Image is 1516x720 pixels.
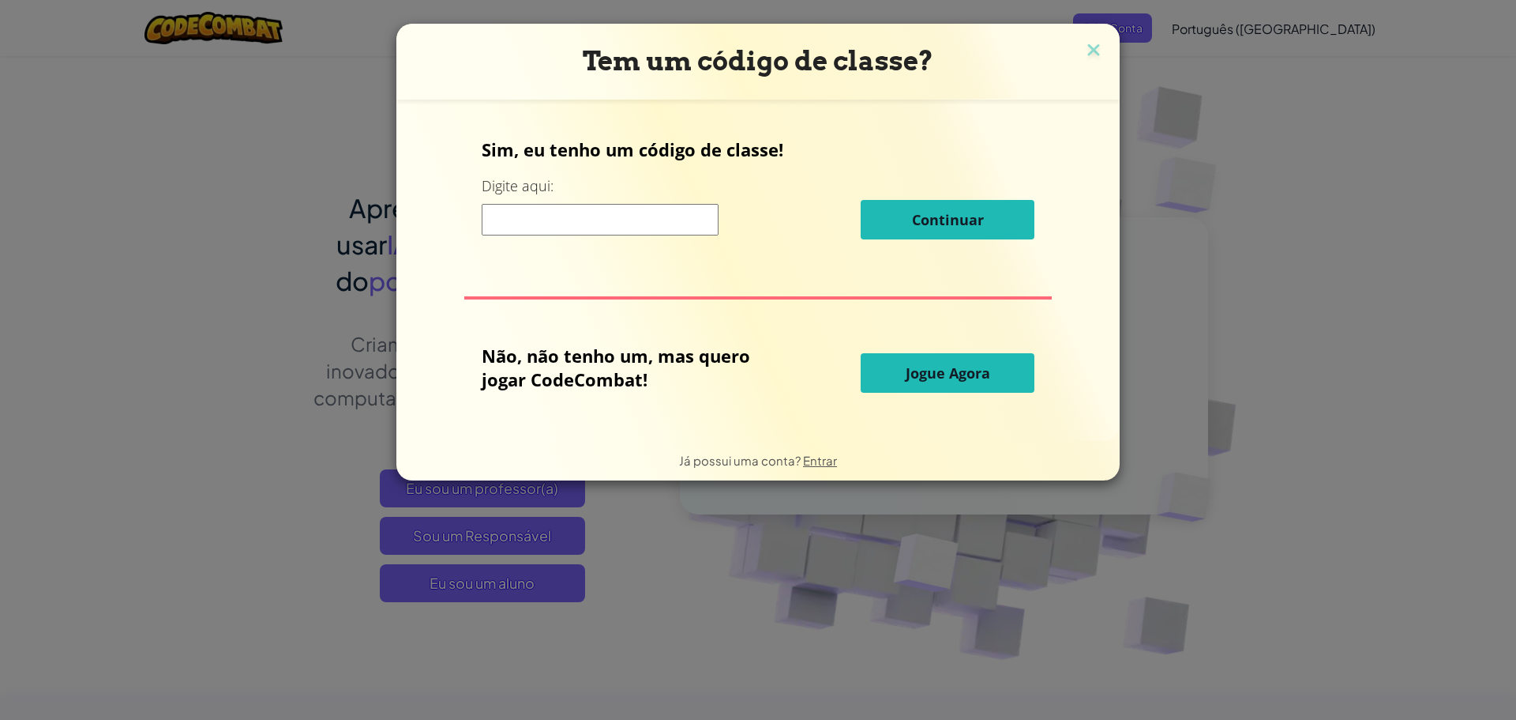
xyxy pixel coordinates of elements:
a: Entrar [803,453,837,468]
button: Jogue Agora [861,353,1034,393]
font: Não, não tenho um, mas quero jogar CodeCombat! [482,344,750,391]
font: Jogue Agora [906,364,990,383]
button: Continuar [861,200,1034,239]
font: Tem um código de classe? [583,45,933,77]
img: ícone de fechamento [1083,40,1104,63]
font: Já possui uma conta? [679,453,801,468]
font: Digite aqui: [482,176,553,195]
font: Sim, eu tenho um código de classe! [482,138,783,161]
font: Continuar [912,210,984,229]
